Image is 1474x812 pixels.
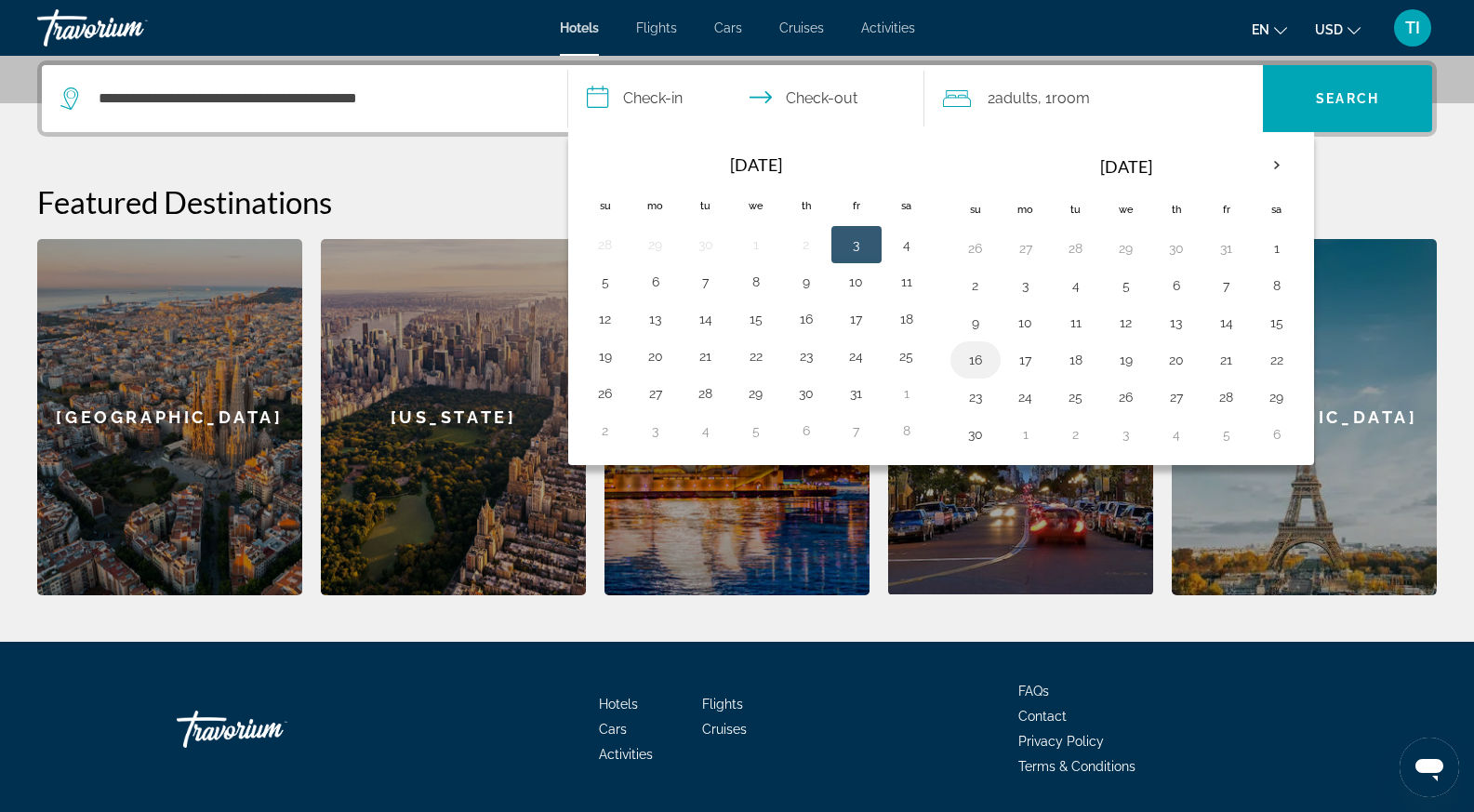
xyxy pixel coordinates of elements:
button: Day 3 [1111,421,1141,447]
button: Day 27 [1162,384,1191,410]
button: Day 21 [691,343,721,369]
button: Change language [1252,16,1287,43]
span: Hotels [560,20,599,35]
a: Cars [599,722,627,737]
button: Day 29 [741,380,771,406]
a: Flights [702,697,743,712]
button: Day 26 [1111,384,1141,410]
h2: Featured Destinations [37,183,1437,220]
button: Day 27 [641,380,671,406]
button: Day 3 [641,418,671,444]
button: Day 30 [1162,235,1191,261]
button: Day 27 [1011,235,1041,261]
button: Day 5 [741,418,771,444]
a: Cruises [702,722,747,737]
input: Search hotel destination [97,85,539,113]
button: Next month [1252,144,1302,187]
a: Cars [714,20,742,35]
button: Day 1 [1011,421,1041,447]
button: Day 7 [842,418,871,444]
button: Day 6 [791,418,821,444]
th: [DATE] [631,144,882,185]
button: Day 4 [691,418,721,444]
a: Activities [861,20,915,35]
a: Barcelona[GEOGRAPHIC_DATA] [37,239,302,595]
button: Day 21 [1212,347,1242,373]
button: Day 25 [1061,384,1091,410]
button: Day 31 [842,380,871,406]
button: Day 20 [1162,347,1191,373]
button: Day 19 [591,343,620,369]
div: [US_STATE] [321,239,586,595]
button: Day 12 [1111,310,1141,336]
div: [GEOGRAPHIC_DATA] [37,239,302,595]
button: Select check in and out date [568,65,925,132]
button: Day 9 [961,310,990,336]
button: Day 26 [591,380,620,406]
span: en [1252,22,1269,37]
button: Day 30 [691,232,721,258]
button: Day 22 [1262,347,1292,373]
a: Terms & Conditions [1018,759,1135,774]
button: Day 10 [1011,310,1041,336]
span: USD [1315,22,1343,37]
th: [DATE] [1001,144,1252,189]
button: Day 24 [842,343,871,369]
button: User Menu [1388,8,1437,47]
a: FAQs [1018,684,1049,699]
button: Day 29 [641,232,671,258]
button: Day 11 [892,269,922,295]
button: Day 15 [741,306,771,332]
a: Cruises [779,20,824,35]
div: Search widget [42,65,1432,132]
button: Day 1 [892,380,922,406]
button: Day 7 [1212,273,1242,299]
button: Day 10 [842,269,871,295]
a: Activities [599,747,653,762]
button: Day 9 [791,269,821,295]
button: Day 28 [1212,384,1242,410]
button: Day 15 [1262,310,1292,336]
button: Day 3 [1011,273,1041,299]
button: Day 14 [1212,310,1242,336]
iframe: Кнопка запуска окна обмена сообщениями [1400,738,1459,797]
button: Day 1 [741,232,771,258]
button: Day 4 [1061,273,1091,299]
button: Day 7 [691,269,721,295]
button: Day 2 [591,418,620,444]
button: Day 18 [892,306,922,332]
button: Day 25 [892,343,922,369]
button: Day 8 [892,418,922,444]
span: Privacy Policy [1018,734,1104,749]
span: Adults [995,89,1038,107]
button: Day 4 [892,232,922,258]
button: Search [1263,65,1432,132]
button: Day 1 [1262,235,1292,261]
span: Contact [1018,709,1067,724]
span: , 1 [1038,86,1090,112]
a: Travorium [37,4,223,52]
span: Room [1052,89,1090,107]
button: Day 30 [791,380,821,406]
button: Day 17 [842,306,871,332]
button: Day 13 [1162,310,1191,336]
button: Day 3 [842,232,871,258]
button: Day 2 [791,232,821,258]
button: Day 6 [1262,421,1292,447]
button: Day 2 [961,273,990,299]
button: Day 26 [961,235,990,261]
button: Day 4 [1162,421,1191,447]
a: Flights [636,20,677,35]
button: Day 30 [961,421,990,447]
button: Day 28 [691,380,721,406]
button: Day 8 [1262,273,1292,299]
button: Day 31 [1212,235,1242,261]
button: Day 13 [641,306,671,332]
button: Day 12 [591,306,620,332]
